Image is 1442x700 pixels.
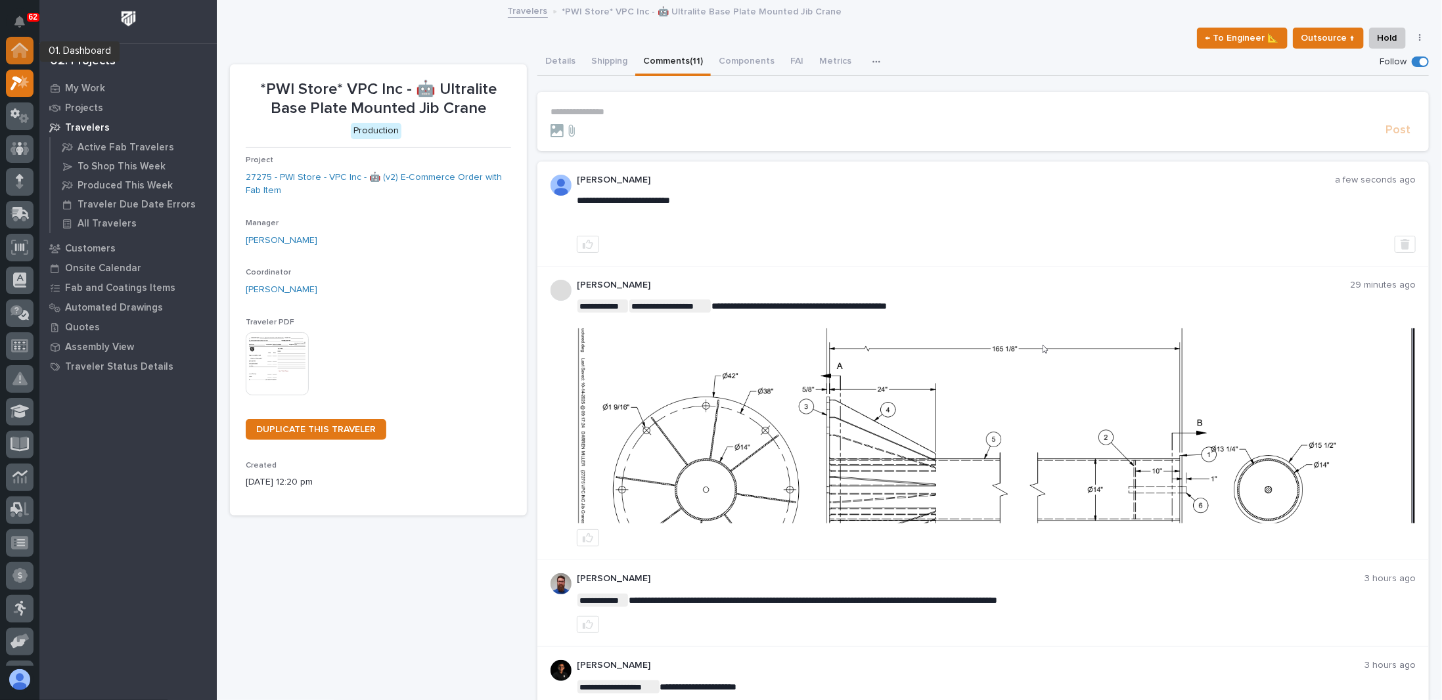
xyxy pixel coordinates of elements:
p: Assembly View [65,341,134,353]
a: [PERSON_NAME] [246,283,317,297]
p: *PWI Store* VPC Inc - 🤖 Ultralite Base Plate Mounted Jib Crane [246,80,511,118]
button: users-avatar [6,666,34,693]
button: Delete post [1395,236,1416,253]
p: Customers [65,243,116,255]
p: Follow [1380,56,1407,68]
span: Traveler PDF [246,318,294,326]
p: Fab and Coatings Items [65,282,175,294]
p: 3 hours ago [1364,573,1416,584]
a: Travelers [39,118,217,137]
button: like this post [577,236,599,253]
img: 1cuUYOxSRWZudHgABrOC [551,660,572,681]
button: like this post [577,529,599,546]
a: 27275 - PWI Store - VPC Inc - 🤖 (v2) E-Commerce Order with Fab Item [246,171,511,198]
span: Outsource ↑ [1301,30,1355,46]
p: Onsite Calendar [65,263,141,274]
button: Outsource ↑ [1293,28,1364,49]
a: Active Fab Travelers [51,138,217,156]
p: Automated Drawings [65,302,163,314]
button: FAI [782,49,811,76]
p: Traveler Status Details [65,361,173,373]
a: Traveler Status Details [39,357,217,376]
p: [PERSON_NAME] [577,280,1350,291]
a: Automated Drawings [39,297,217,317]
a: Fab and Coatings Items [39,278,217,297]
span: DUPLICATE THIS TRAVELER [256,425,376,434]
p: All Travelers [78,218,137,230]
button: ← To Engineer 📐 [1197,28,1288,49]
p: [PERSON_NAME] [577,660,1364,671]
a: Projects [39,98,217,118]
img: Workspace Logo [116,7,141,31]
button: like this post [577,616,599,633]
span: Created [246,462,277,470]
p: Quotes [65,322,100,334]
button: Comments (11) [635,49,711,76]
p: 29 minutes ago [1350,280,1416,291]
button: Details [537,49,583,76]
button: Shipping [583,49,635,76]
p: 62 [29,12,37,22]
span: ← To Engineer 📐 [1205,30,1279,46]
span: Post [1386,123,1410,138]
a: Travelers [508,3,548,18]
p: To Shop This Week [78,161,166,173]
p: [PERSON_NAME] [577,573,1364,584]
span: Manager [246,219,279,227]
a: All Travelers [51,214,217,232]
a: Produced This Week [51,176,217,194]
p: Projects [65,102,103,114]
a: [PERSON_NAME] [246,234,317,248]
button: Notifications [6,8,34,35]
a: To Shop This Week [51,157,217,175]
p: My Work [65,83,105,95]
p: [DATE] 12:20 pm [246,475,511,489]
div: Production [351,123,401,139]
a: DUPLICATE THIS TRAVELER [246,419,386,440]
button: Components [711,49,782,76]
button: Hold [1369,28,1406,49]
span: Coordinator [246,269,291,276]
img: 6hTokn1ETDGPf9BPokIQ [551,573,572,594]
span: Hold [1378,30,1397,46]
button: Metrics [811,49,859,76]
p: a few seconds ago [1335,175,1416,186]
a: My Work [39,78,217,98]
p: Produced This Week [78,180,173,192]
img: AOh14GhSlYjeM8O_ot9Zo41P9gQNwj0jkqEy9d647ulX9Q=s96-c [551,175,572,196]
a: Onsite Calendar [39,258,217,278]
p: [PERSON_NAME] [577,175,1335,186]
div: Notifications62 [16,16,34,37]
a: Customers [39,238,217,258]
p: 3 hours ago [1364,660,1416,671]
p: Active Fab Travelers [78,142,174,154]
p: Travelers [65,122,110,134]
span: Project [246,156,273,164]
a: Traveler Due Date Errors [51,195,217,213]
p: *PWI Store* VPC Inc - 🤖 Ultralite Base Plate Mounted Jib Crane [562,3,842,18]
div: 02. Projects [50,55,116,69]
a: Quotes [39,317,217,337]
button: Post [1380,123,1416,138]
a: Assembly View [39,337,217,357]
p: Traveler Due Date Errors [78,199,196,211]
